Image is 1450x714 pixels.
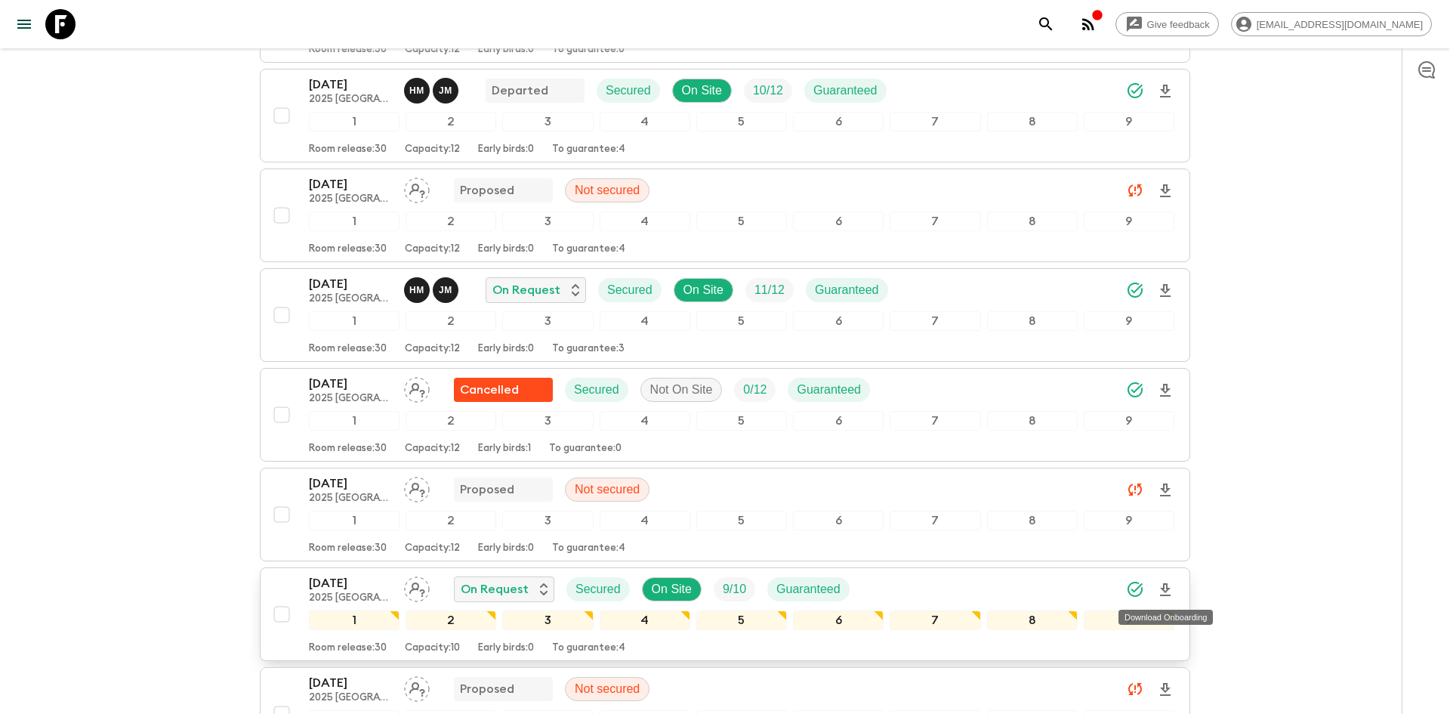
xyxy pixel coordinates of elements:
p: Capacity: 12 [405,542,460,555]
div: 6 [793,212,884,231]
button: [DATE]2025 [GEOGRAPHIC_DATA] (Jun - Nov)Assign pack leaderOn RequestSecuredOn SiteTrip FillGuaran... [260,567,1190,661]
p: [DATE] [309,375,392,393]
svg: Download Onboarding [1156,581,1174,599]
div: 8 [987,112,1078,131]
p: Capacity: 12 [405,243,460,255]
div: 8 [987,311,1078,331]
p: To guarantee: 4 [552,642,625,654]
p: Proposed [460,181,514,199]
div: 7 [890,511,980,530]
p: To guarantee: 4 [552,542,625,555]
div: 2 [406,112,496,131]
div: Secured [565,378,628,402]
p: Early birds: 0 [478,343,534,355]
p: To guarantee: 0 [552,44,625,56]
p: Early birds: 0 [478,542,534,555]
p: Proposed [460,481,514,499]
div: On Site [674,278,733,302]
div: 6 [793,610,884,630]
p: Room release: 30 [309,642,387,654]
p: Secured [606,82,651,100]
p: Secured [607,281,652,299]
p: On Site [682,82,722,100]
div: Trip Fill [744,79,792,103]
div: 3 [502,212,593,231]
p: Capacity: 12 [405,443,460,455]
span: Give feedback [1139,19,1218,30]
p: [DATE] [309,674,392,692]
div: 9 [1084,411,1174,431]
svg: Download Onboarding [1156,481,1174,499]
span: Assign pack leader [404,681,430,693]
div: [EMAIL_ADDRESS][DOMAIN_NAME] [1231,12,1432,36]
p: Early birds: 0 [478,144,534,156]
p: [DATE] [309,574,392,592]
p: On Site [683,281,723,299]
div: Trip Fill [714,577,755,601]
div: 5 [696,411,787,431]
p: Guaranteed [776,580,841,598]
svg: Synced Successfully [1126,281,1144,299]
p: [DATE] [309,76,392,94]
p: Not secured [575,181,640,199]
div: 3 [502,511,593,530]
div: 4 [600,112,690,131]
div: 9 [1084,511,1174,530]
div: 5 [696,112,787,131]
a: Give feedback [1115,12,1219,36]
p: [DATE] [309,275,392,293]
div: Download Onboarding [1118,610,1213,625]
button: [DATE]2025 [GEOGRAPHIC_DATA] (Jun - Nov)Halfani Mbasha, Joachim MukunguDepartedSecuredOn SiteTrip... [260,69,1190,162]
div: Flash Pack cancellation [454,378,553,402]
div: 4 [600,511,690,530]
p: 2025 [GEOGRAPHIC_DATA] (Jun - Nov) [309,692,392,704]
div: 2 [406,610,496,630]
div: Not On Site [640,378,723,402]
div: 7 [890,311,980,331]
svg: Synced Successfully [1126,381,1144,399]
div: 4 [600,212,690,231]
div: 8 [987,411,1078,431]
div: 9 [1084,311,1174,331]
p: To guarantee: 4 [552,144,625,156]
p: Guaranteed [815,281,879,299]
div: 9 [1084,610,1174,630]
p: Early birds: 1 [478,443,531,455]
p: 2025 [GEOGRAPHIC_DATA] (Jun - Nov) [309,592,392,604]
p: Guaranteed [813,82,878,100]
p: Secured [575,580,621,598]
div: 6 [793,112,884,131]
p: H M [409,284,424,296]
div: 2 [406,311,496,331]
svg: Download Onboarding [1156,182,1174,200]
div: 7 [890,112,980,131]
button: search adventures [1031,9,1061,39]
div: 5 [696,610,787,630]
p: [DATE] [309,175,392,193]
svg: Unable to sync - Check prices and secured [1126,481,1144,499]
div: 1 [309,610,400,630]
div: 6 [793,311,884,331]
div: 2 [406,511,496,530]
p: 2025 [GEOGRAPHIC_DATA] (Jun - Nov) [309,393,392,405]
p: J M [439,284,452,296]
div: 5 [696,212,787,231]
p: Early birds: 0 [478,243,534,255]
p: On Site [652,580,692,598]
div: 4 [600,311,690,331]
p: Early birds: 0 [478,44,534,56]
div: 3 [502,112,593,131]
p: Early birds: 0 [478,642,534,654]
svg: Download Onboarding [1156,382,1174,400]
p: [DATE] [309,474,392,493]
p: Room release: 30 [309,243,387,255]
div: Trip Fill [745,278,794,302]
span: Assign pack leader [404,581,430,593]
svg: Download Onboarding [1156,282,1174,300]
p: Not On Site [650,381,713,399]
div: 3 [502,610,593,630]
p: 2025 [GEOGRAPHIC_DATA] (Jun - Nov) [309,94,392,106]
p: Room release: 30 [309,343,387,355]
div: Secured [566,577,630,601]
div: 5 [696,511,787,530]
